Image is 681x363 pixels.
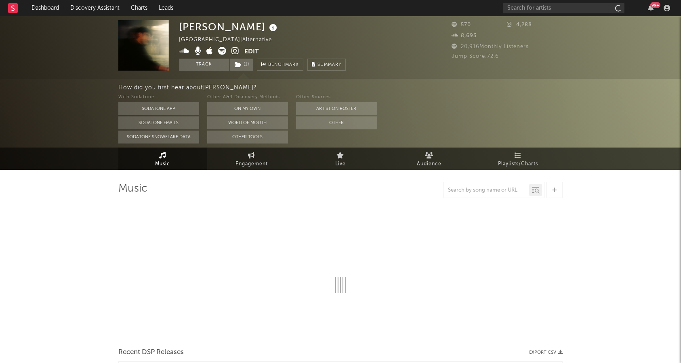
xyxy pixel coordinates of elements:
[317,63,341,67] span: Summary
[118,93,199,102] div: With Sodatone
[179,59,229,71] button: Track
[207,131,288,144] button: Other Tools
[503,3,624,13] input: Search for artists
[118,348,184,357] span: Recent DSP Releases
[268,60,299,70] span: Benchmark
[335,159,346,169] span: Live
[296,93,377,102] div: Other Sources
[507,22,532,27] span: 4,288
[417,159,442,169] span: Audience
[452,44,529,49] span: 20,916 Monthly Listeners
[474,148,563,170] a: Playlists/Charts
[207,93,288,102] div: Other A&R Discovery Methods
[529,350,563,355] button: Export CSV
[230,59,253,71] button: (1)
[498,159,538,169] span: Playlists/Charts
[118,148,207,170] a: Music
[207,148,296,170] a: Engagement
[385,148,474,170] a: Audience
[118,102,199,115] button: Sodatone App
[452,22,471,27] span: 570
[179,20,279,34] div: [PERSON_NAME]
[118,116,199,129] button: Sodatone Emails
[207,116,288,129] button: Word Of Mouth
[296,148,385,170] a: Live
[207,102,288,115] button: On My Own
[452,33,477,38] span: 8,693
[118,83,681,93] div: How did you first hear about [PERSON_NAME] ?
[650,2,660,8] div: 99 +
[444,187,529,194] input: Search by song name or URL
[648,5,654,11] button: 99+
[257,59,303,71] a: Benchmark
[296,116,377,129] button: Other
[296,102,377,115] button: Artist on Roster
[229,59,253,71] span: ( 1 )
[179,35,281,45] div: [GEOGRAPHIC_DATA] | Alternative
[307,59,346,71] button: Summary
[235,159,268,169] span: Engagement
[244,47,259,57] button: Edit
[118,131,199,144] button: Sodatone Snowflake Data
[452,54,499,59] span: Jump Score: 72.6
[156,159,170,169] span: Music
